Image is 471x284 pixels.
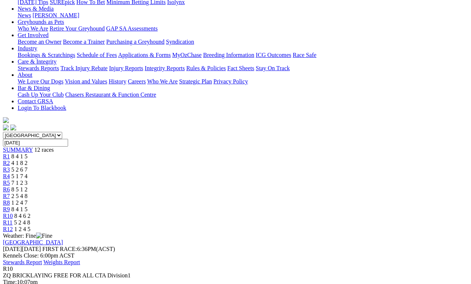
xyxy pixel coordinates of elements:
div: Kennels Close: 6:00pm ACST [3,252,468,259]
a: Who We Are [18,25,48,32]
span: 8 4 6 2 [14,213,31,219]
a: Weights Report [43,259,80,265]
span: 5 1 7 4 [11,173,28,179]
a: Careers [128,78,146,85]
div: Bar & Dining [18,91,468,98]
a: News [18,12,31,18]
a: Fact Sheets [227,65,254,71]
div: Get Involved [18,39,468,45]
a: R3 [3,166,10,173]
div: Care & Integrity [18,65,468,72]
span: 1 2 4 7 [11,199,28,206]
img: facebook.svg [3,125,9,130]
a: GAP SA Assessments [106,25,158,32]
a: R6 [3,186,10,193]
a: MyOzChase [172,52,202,58]
span: 12 races [34,147,54,153]
a: Vision and Values [65,78,107,85]
a: Chasers Restaurant & Function Centre [65,91,156,98]
a: Who We Are [147,78,178,85]
span: 7 1 2 3 [11,180,28,186]
a: Strategic Plan [179,78,212,85]
span: 6:36PM(ACST) [42,246,115,252]
a: ICG Outcomes [256,52,291,58]
div: News & Media [18,12,468,19]
a: Login To Blackbook [18,105,66,111]
a: Care & Integrity [18,58,57,65]
img: Fine [36,233,52,239]
a: Breeding Information [203,52,254,58]
div: ZQ BRICKLAYING FREE FOR ALL CTA Division1 [3,272,468,279]
a: R12 [3,226,13,232]
span: 8 4 1 5 [11,153,28,159]
a: [PERSON_NAME] [32,12,79,18]
a: Applications & Forms [118,52,171,58]
a: Track Injury Rebate [60,65,107,71]
a: Stewards Reports [18,65,59,71]
a: Bar & Dining [18,85,50,91]
a: R5 [3,180,10,186]
a: R9 [3,206,10,212]
a: Become an Owner [18,39,61,45]
a: About [18,72,32,78]
span: Weather: Fine [3,233,52,239]
a: SUMMARY [3,147,33,153]
a: Retire Your Greyhound [50,25,105,32]
span: 8 4 1 5 [11,206,28,212]
img: twitter.svg [10,125,16,130]
a: Greyhounds as Pets [18,19,64,25]
a: R8 [3,199,10,206]
img: logo-grsa-white.png [3,117,9,123]
a: Contact GRSA [18,98,53,104]
a: Become a Trainer [63,39,105,45]
input: Select date [3,139,68,147]
a: We Love Our Dogs [18,78,63,85]
span: [DATE] [3,246,22,252]
a: Race Safe [293,52,316,58]
div: Greyhounds as Pets [18,25,468,32]
a: R4 [3,173,10,179]
a: Stay On Track [256,65,290,71]
a: Schedule of Fees [77,52,117,58]
a: Privacy Policy [213,78,248,85]
span: 5 2 6 7 [11,166,28,173]
span: [DATE] [3,246,41,252]
span: 2 5 4 8 [11,193,28,199]
a: [GEOGRAPHIC_DATA] [3,239,63,245]
a: R2 [3,160,10,166]
a: R10 [3,213,13,219]
div: About [18,78,468,85]
a: Bookings & Scratchings [18,52,75,58]
span: 8 5 1 2 [11,186,28,193]
a: Stewards Report [3,259,42,265]
a: Rules & Policies [186,65,226,71]
span: FIRST RACE: [42,246,77,252]
a: Integrity Reports [145,65,185,71]
span: 5 2 4 8 [14,219,30,226]
a: R11 [3,219,13,226]
a: R1 [3,153,10,159]
span: R7 [3,193,10,199]
span: 1 2 4 5 [14,226,31,232]
a: Syndication [166,39,194,45]
a: History [109,78,126,85]
a: Industry [18,45,37,51]
div: Industry [18,52,468,58]
span: 4 1 8 2 [11,160,28,166]
a: News & Media [18,6,54,12]
a: Get Involved [18,32,49,38]
span: R10 [3,266,13,272]
a: Purchasing a Greyhound [106,39,164,45]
